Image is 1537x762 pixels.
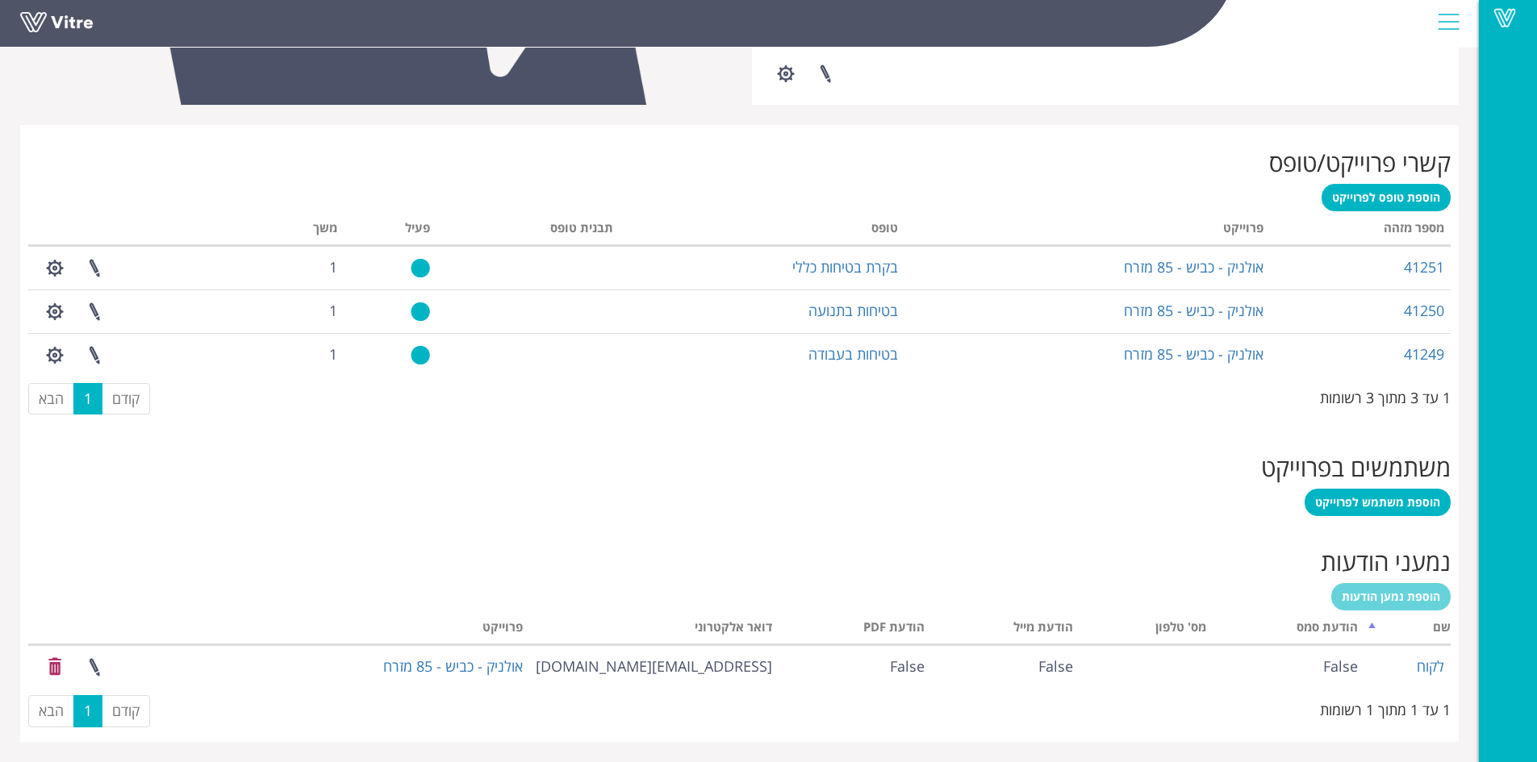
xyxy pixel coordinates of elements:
th: פעיל [344,215,436,246]
td: 1 [254,333,345,377]
th: הודעת PDF [779,614,930,645]
span: הוספת נמען הודעות [1342,589,1440,604]
a: אולניק - כביש - 85 מזרח [1124,257,1263,277]
td: False [1213,645,1364,689]
img: yes [411,302,430,322]
a: 41250 [1404,301,1444,320]
td: 1 [254,289,345,333]
a: קודם [102,695,150,727]
a: 41249 [1404,344,1444,364]
a: אולניק - כביש - 85 מזרח [383,656,523,676]
a: הבא [28,383,74,415]
a: הוספת משתמש לפרוייקט [1305,489,1451,516]
a: אולניק - כביש - 85 מזרח [1124,344,1263,364]
td: False [779,645,930,689]
th: טופס [620,215,904,246]
div: 1 עד 1 מתוך 1 רשומות [1320,693,1451,721]
div: 1 עד 3 מתוך 3 רשומות [1320,381,1451,409]
h2: קשרי פרוייקט/טופס [28,149,1451,176]
a: הוספת טופס לפרוייקט [1322,184,1451,211]
a: לקוח [1417,656,1444,676]
th: דואר אלקטרוני [529,614,779,645]
a: 1 [73,383,102,415]
td: [EMAIL_ADDRESS][DOMAIN_NAME] [529,645,779,689]
img: yes [411,345,430,365]
td: 1 [254,246,345,289]
a: בקרת בטיחות כללי [792,257,898,277]
th: פרוייקט [219,614,529,645]
th: הודעת מייל [931,614,1080,645]
a: 1 [73,695,102,727]
th: מספר מזהה [1270,215,1451,246]
h2: משתמשים בפרוייקט [28,454,1451,481]
h2: נמעני הודעות [28,548,1451,575]
a: אולניק - כביש - 85 מזרח [1124,301,1263,320]
th: מס' טלפון [1080,614,1213,645]
td: False [931,645,1080,689]
a: 41251 [1404,257,1444,277]
span: הוספת משתמש לפרוייקט [1315,494,1440,510]
a: הוספת נמען הודעות [1331,583,1451,610]
th: משך [254,215,345,246]
img: yes [411,258,430,278]
a: בטיחות בתנועה [808,301,898,320]
a: הבא [28,695,74,727]
a: בטיחות בעבודה [808,344,898,364]
th: שם: activate to sort column descending [1364,614,1451,645]
a: קודם [102,383,150,415]
span: הוספת טופס לפרוייקט [1332,189,1440,205]
th: הודעת סמס [1213,614,1364,645]
th: תבנית טופס [436,215,620,246]
th: פרוייקט [904,215,1270,246]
